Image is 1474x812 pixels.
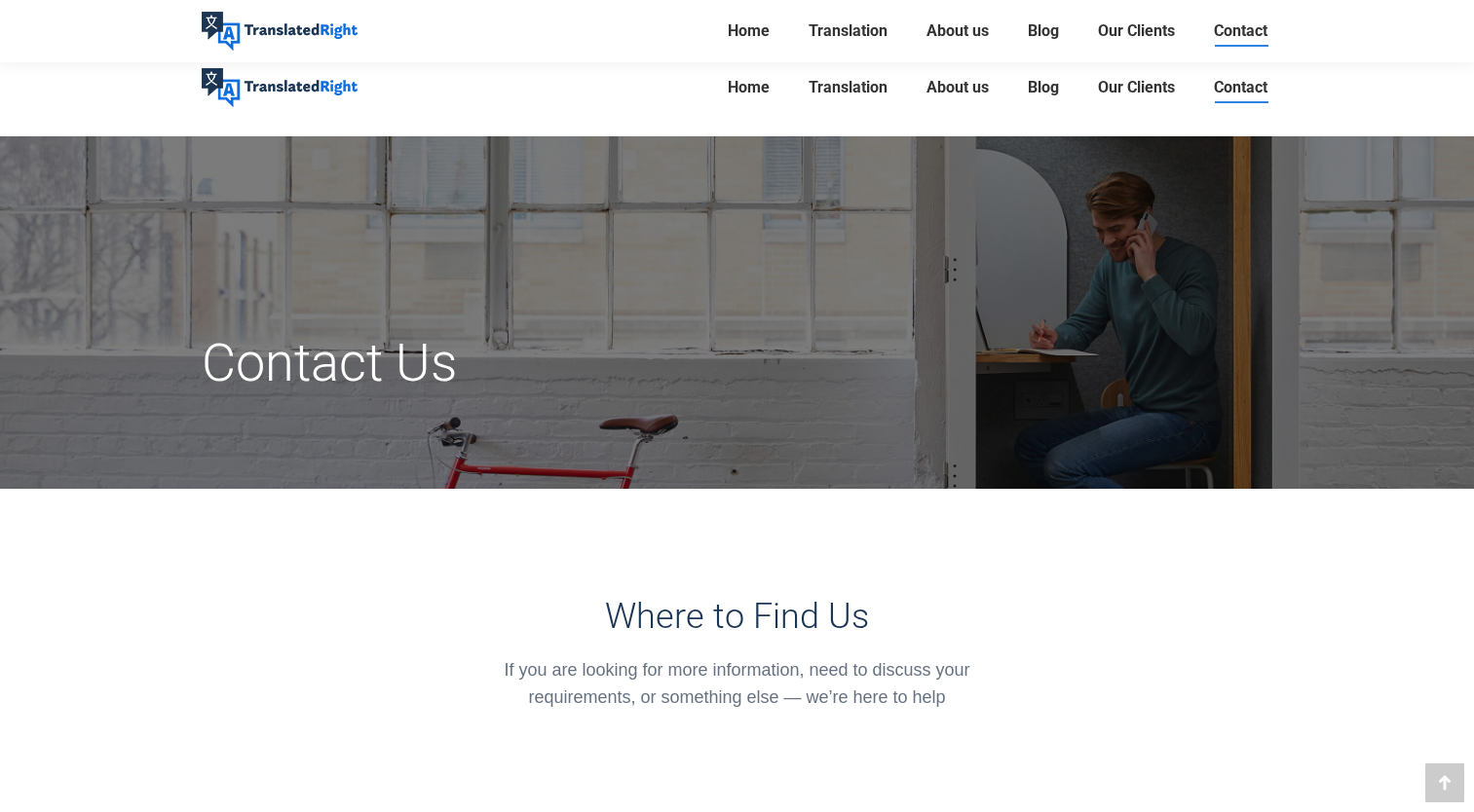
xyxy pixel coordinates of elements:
[1098,21,1175,41] span: Our Clients
[803,56,893,119] a: Translation
[921,18,995,45] a: About us
[1092,56,1181,119] a: Our Clients
[722,18,775,45] a: Home
[809,21,888,41] span: Translation
[926,78,989,97] span: About us
[1208,18,1273,45] a: Contact
[1022,56,1065,119] a: Blog
[202,68,358,107] img: Translated Right
[1092,18,1181,45] a: Our Clients
[1208,56,1273,119] a: Contact
[1214,21,1267,41] span: Contact
[728,21,770,41] span: Home
[1028,21,1059,41] span: Blog
[926,21,989,41] span: About us
[476,596,998,637] h3: Where to Find Us
[921,56,995,119] a: About us
[1022,18,1065,45] a: Blog
[1028,78,1059,97] span: Blog
[809,78,888,97] span: Translation
[803,18,893,45] a: Translation
[202,331,906,395] h1: Contact Us
[476,656,998,711] div: If you are looking for more information, need to discuss your requirements, or something else — w...
[1098,78,1175,97] span: Our Clients
[722,56,775,119] a: Home
[728,78,770,97] span: Home
[1214,78,1267,97] span: Contact
[202,12,358,51] img: Translated Right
